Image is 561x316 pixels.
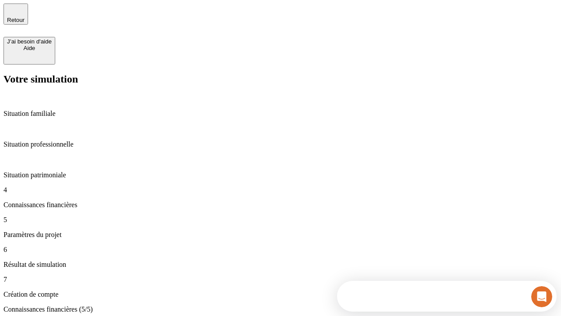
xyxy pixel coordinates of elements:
p: 4 [4,186,557,194]
p: 6 [4,246,557,254]
iframe: Intercom live chat discovery launcher [337,281,557,312]
p: 5 [4,216,557,224]
button: Retour [4,4,28,25]
h2: Votre simulation [4,73,557,85]
p: Connaissances financières [4,201,557,209]
p: Création de compte [4,291,557,298]
p: Résultat de simulation [4,261,557,269]
iframe: Intercom live chat [531,286,552,307]
p: Paramètres du projet [4,231,557,239]
div: J’ai besoin d'aide [7,38,52,45]
button: J’ai besoin d'aideAide [4,37,55,65]
p: Situation professionnelle [4,140,557,148]
p: 7 [4,276,557,284]
p: Situation familiale [4,110,557,118]
p: Connaissances financières (5/5) [4,305,557,313]
p: Situation patrimoniale [4,171,557,179]
span: Retour [7,17,25,23]
div: Aide [7,45,52,51]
